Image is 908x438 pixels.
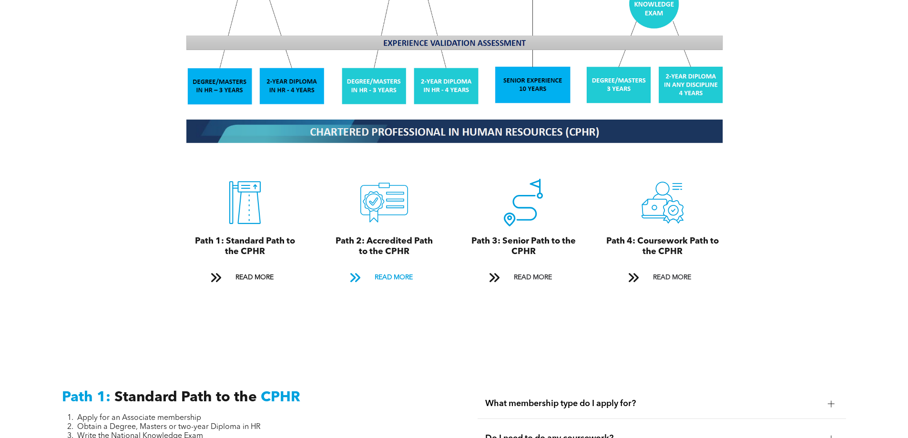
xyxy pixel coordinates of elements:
a: READ MORE [204,269,286,286]
span: Path 1: Standard Path to the CPHR [195,237,295,256]
span: Path 2: Accredited Path to the CPHR [336,237,433,256]
a: READ MORE [343,269,425,286]
span: Path 1: [62,390,111,405]
span: READ MORE [510,269,555,286]
a: READ MORE [622,269,704,286]
span: Path 3: Senior Path to the CPHR [471,237,576,256]
span: What membership type do I apply for? [485,398,820,409]
span: CPHR [261,390,300,405]
span: READ MORE [371,269,416,286]
span: Standard Path to the [114,390,257,405]
a: READ MORE [482,269,564,286]
span: READ MORE [650,269,694,286]
span: READ MORE [232,269,277,286]
span: Apply for an Associate membership [77,414,201,422]
span: Path 4: Coursework Path to the CPHR [606,237,719,256]
span: Obtain a Degree, Masters or two-year Diploma in HR [77,423,261,431]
